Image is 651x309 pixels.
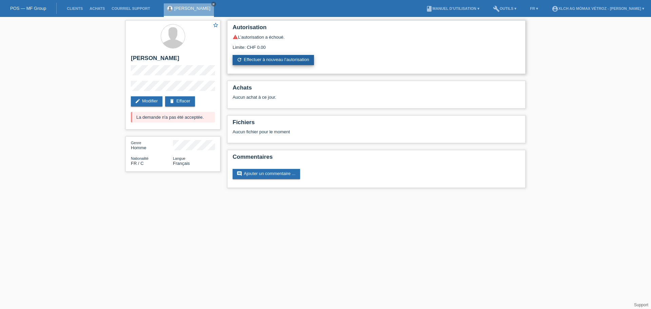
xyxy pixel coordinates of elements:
h2: Commentaires [233,154,520,164]
div: L’autorisation a échoué. [233,34,520,40]
i: warning [233,34,238,40]
div: Aucun fichier pour le moment [233,129,440,134]
a: editModifier [131,96,162,107]
h2: [PERSON_NAME] [131,55,215,65]
h2: Autorisation [233,24,520,34]
i: refresh [237,57,242,62]
a: commentAjouter un commentaire ... [233,169,300,179]
i: star_border [213,22,219,28]
span: Langue [173,156,185,160]
i: close [212,2,215,6]
a: FR ▾ [527,6,541,11]
span: Nationalité [131,156,149,160]
div: Homme [131,140,173,150]
h2: Fichiers [233,119,520,129]
i: account_circle [552,5,558,12]
span: Français [173,161,190,166]
div: Aucun achat à ce jour. [233,95,520,105]
a: Achats [86,6,108,11]
a: deleteEffacer [165,96,195,107]
div: La demande n'a pas été acceptée. [131,112,215,122]
i: build [493,5,500,12]
a: [PERSON_NAME] [174,6,211,11]
a: Courriel Support [108,6,153,11]
span: France / C / 04.01.2024 [131,161,144,166]
i: delete [169,98,175,104]
a: refreshEffectuer à nouveau l’autorisation [233,55,314,65]
div: Limite: CHF 0.00 [233,40,520,50]
a: Support [634,303,648,307]
a: Clients [63,6,86,11]
a: account_circleXLCH AG Mömax Vétroz - [PERSON_NAME] ▾ [548,6,648,11]
h2: Achats [233,84,520,95]
i: book [426,5,433,12]
i: edit [135,98,140,104]
a: POS — MF Group [10,6,46,11]
i: comment [237,171,242,176]
a: close [211,2,216,6]
span: Genre [131,141,141,145]
a: bookManuel d’utilisation ▾ [422,6,483,11]
a: star_border [213,22,219,29]
a: buildOutils ▾ [490,6,520,11]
